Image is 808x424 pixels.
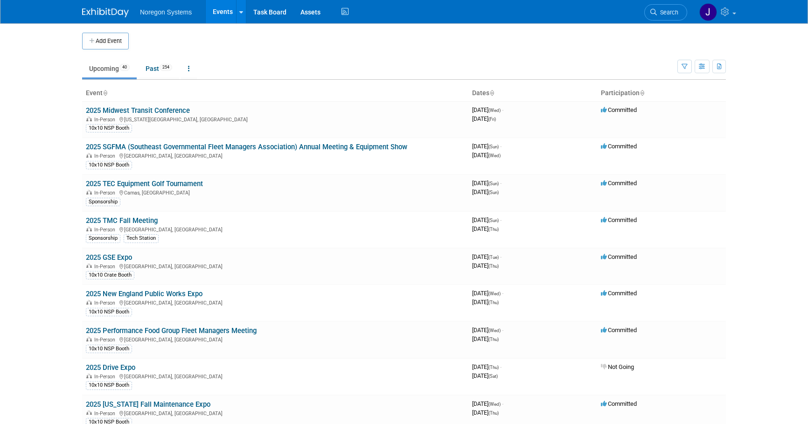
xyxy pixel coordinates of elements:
[472,409,499,416] span: [DATE]
[488,117,496,122] span: (Fri)
[601,327,637,334] span: Committed
[488,328,501,333] span: (Wed)
[86,225,465,233] div: [GEOGRAPHIC_DATA], [GEOGRAPHIC_DATA]
[86,400,210,409] a: 2025 [US_STATE] Fall Maintenance Expo
[86,327,257,335] a: 2025 Performance Food Group Fleet Managers Meeting
[472,180,502,187] span: [DATE]
[601,253,637,260] span: Committed
[140,8,192,16] span: Noregon Systems
[472,253,502,260] span: [DATE]
[86,106,190,115] a: 2025 Midwest Transit Conference
[472,299,499,306] span: [DATE]
[86,152,465,159] div: [GEOGRAPHIC_DATA], [GEOGRAPHIC_DATA]
[124,234,159,243] div: Tech Station
[644,4,687,21] a: Search
[86,253,132,262] a: 2025 GSE Expo
[488,300,499,305] span: (Thu)
[601,143,637,150] span: Committed
[160,64,172,71] span: 254
[86,337,92,341] img: In-Person Event
[472,225,499,232] span: [DATE]
[119,64,130,71] span: 40
[94,374,118,380] span: In-Person
[86,227,92,231] img: In-Person Event
[640,89,644,97] a: Sort by Participation Type
[488,410,499,416] span: (Thu)
[502,290,503,297] span: -
[86,374,92,378] img: In-Person Event
[472,115,496,122] span: [DATE]
[86,188,465,196] div: Camas, [GEOGRAPHIC_DATA]
[472,327,503,334] span: [DATE]
[472,363,502,370] span: [DATE]
[103,89,107,97] a: Sort by Event Name
[94,153,118,159] span: In-Person
[657,9,678,16] span: Search
[472,262,499,269] span: [DATE]
[86,381,132,389] div: 10x10 NSP Booth
[472,106,503,113] span: [DATE]
[500,180,502,187] span: -
[488,144,499,149] span: (Sun)
[699,3,717,21] img: Johana Gil
[500,216,502,223] span: -
[86,190,92,195] img: In-Person Event
[488,181,499,186] span: (Sun)
[597,85,726,101] th: Participation
[472,152,501,159] span: [DATE]
[86,262,465,270] div: [GEOGRAPHIC_DATA], [GEOGRAPHIC_DATA]
[502,400,503,407] span: -
[488,153,501,158] span: (Wed)
[472,290,503,297] span: [DATE]
[86,117,92,121] img: In-Person Event
[489,89,494,97] a: Sort by Start Date
[472,372,498,379] span: [DATE]
[86,234,120,243] div: Sponsorship
[82,8,129,17] img: ExhibitDay
[86,335,465,343] div: [GEOGRAPHIC_DATA], [GEOGRAPHIC_DATA]
[488,190,499,195] span: (Sun)
[86,271,134,279] div: 10x10 Crate Booth
[502,327,503,334] span: -
[94,227,118,233] span: In-Person
[86,198,120,206] div: Sponsorship
[472,188,499,195] span: [DATE]
[94,117,118,123] span: In-Person
[472,335,499,342] span: [DATE]
[488,337,499,342] span: (Thu)
[488,365,499,370] span: (Thu)
[86,300,92,305] img: In-Person Event
[94,264,118,270] span: In-Person
[86,372,465,380] div: [GEOGRAPHIC_DATA], [GEOGRAPHIC_DATA]
[86,264,92,268] img: In-Person Event
[86,345,132,353] div: 10x10 NSP Booth
[472,143,502,150] span: [DATE]
[488,227,499,232] span: (Thu)
[601,106,637,113] span: Committed
[601,400,637,407] span: Committed
[82,85,468,101] th: Event
[472,400,503,407] span: [DATE]
[86,216,158,225] a: 2025 TMC Fall Meeting
[601,180,637,187] span: Committed
[500,363,502,370] span: -
[86,161,132,169] div: 10x10 NSP Booth
[488,374,498,379] span: (Sat)
[86,180,203,188] a: 2025 TEC Equipment Golf Tournament
[86,115,465,123] div: [US_STATE][GEOGRAPHIC_DATA], [GEOGRAPHIC_DATA]
[86,363,135,372] a: 2025 Drive Expo
[86,153,92,158] img: In-Person Event
[139,60,179,77] a: Past254
[94,190,118,196] span: In-Person
[468,85,597,101] th: Dates
[86,143,407,151] a: 2025 SGFMA (Southeast Governmental Fleet Managers Association) Annual Meeting & Equipment Show
[86,290,202,298] a: 2025 New England Public Works Expo
[86,409,465,417] div: [GEOGRAPHIC_DATA], [GEOGRAPHIC_DATA]
[488,402,501,407] span: (Wed)
[86,124,132,132] div: 10x10 NSP Booth
[86,308,132,316] div: 10x10 NSP Booth
[488,264,499,269] span: (Thu)
[601,363,634,370] span: Not Going
[94,410,118,417] span: In-Person
[488,255,499,260] span: (Tue)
